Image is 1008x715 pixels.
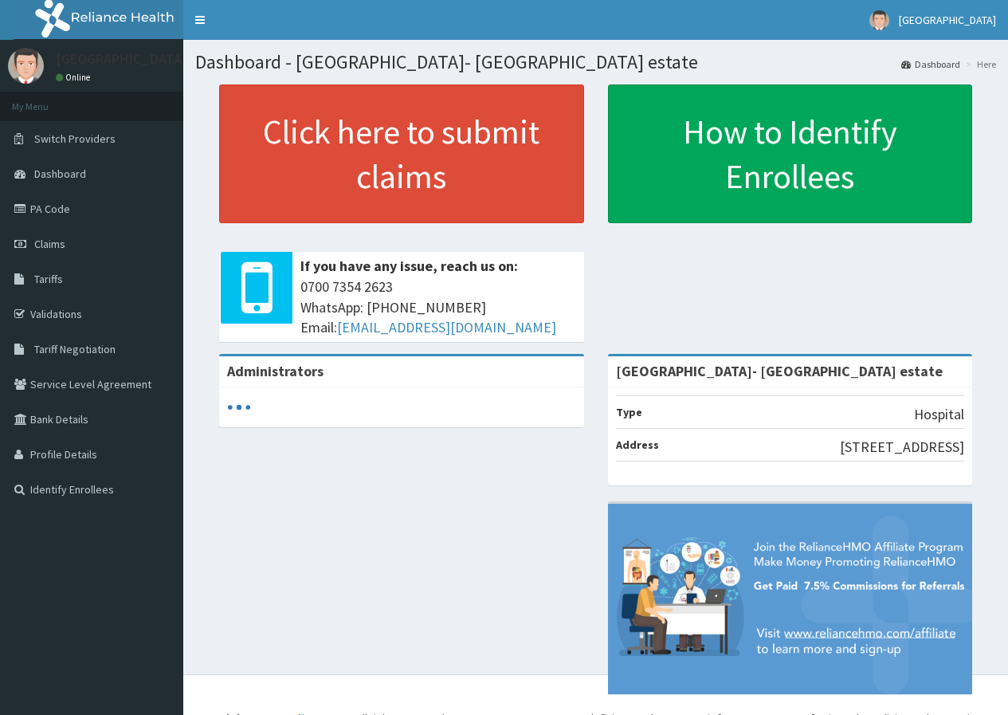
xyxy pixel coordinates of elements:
a: [EMAIL_ADDRESS][DOMAIN_NAME] [337,318,556,336]
a: Click here to submit claims [219,84,584,223]
p: [GEOGRAPHIC_DATA] [56,52,187,66]
b: Address [616,438,659,452]
svg: audio-loading [227,395,251,419]
h1: Dashboard - [GEOGRAPHIC_DATA]- [GEOGRAPHIC_DATA] estate [195,52,996,73]
img: User Image [8,48,44,84]
p: Hospital [914,404,964,425]
img: provider-team-banner.png [608,504,973,694]
p: [STREET_ADDRESS] [840,437,964,458]
span: Dashboard [34,167,86,181]
a: How to Identify Enrollees [608,84,973,223]
li: Here [962,57,996,71]
span: [GEOGRAPHIC_DATA] [899,13,996,27]
span: Tariffs [34,272,63,286]
span: 0700 7354 2623 WhatsApp: [PHONE_NUMBER] Email: [300,277,576,338]
a: Online [56,72,94,83]
span: Claims [34,237,65,251]
a: Dashboard [901,57,960,71]
b: If you have any issue, reach us on: [300,257,518,275]
span: Tariff Negotiation [34,342,116,356]
img: User Image [869,10,889,30]
b: Type [616,405,642,419]
span: Switch Providers [34,132,116,146]
strong: [GEOGRAPHIC_DATA]- [GEOGRAPHIC_DATA] estate [616,362,943,380]
b: Administrators [227,362,324,380]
